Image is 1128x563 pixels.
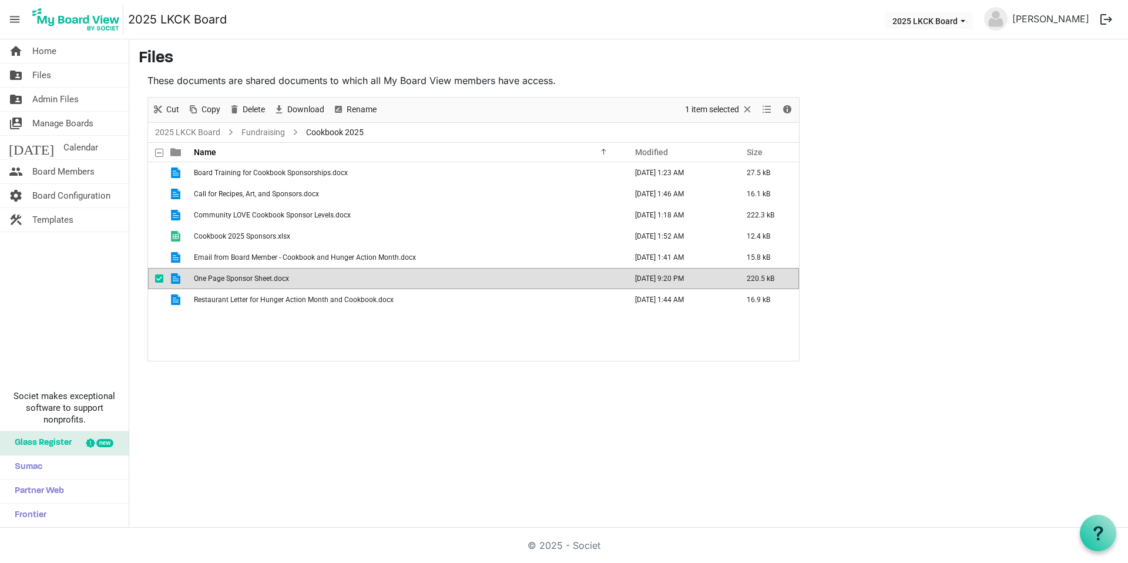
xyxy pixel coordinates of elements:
[885,12,973,29] button: 2025 LKCK Board dropdownbutton
[747,148,763,157] span: Size
[148,98,183,122] div: Cut
[1094,7,1119,32] button: logout
[148,205,163,226] td: checkbox
[150,102,182,117] button: Cut
[623,226,734,247] td: September 09, 2025 1:52 AM column header Modified
[623,268,734,289] td: September 16, 2025 9:20 PM column header Modified
[163,162,190,183] td: is template cell column header type
[32,112,93,135] span: Manage Boards
[29,5,123,34] img: My Board View Logo
[777,98,797,122] div: Details
[623,162,734,183] td: September 09, 2025 1:23 AM column header Modified
[331,102,379,117] button: Rename
[147,73,800,88] p: These documents are shared documents to which all My Board View members have access.
[190,268,623,289] td: One Page Sponsor Sheet.docx is template cell column header Name
[734,247,799,268] td: 15.8 kB is template cell column header Size
[194,296,394,304] span: Restaurant Letter for Hunger Action Month and Cookbook.docx
[271,102,327,117] button: Download
[163,226,190,247] td: is template cell column header type
[9,63,23,87] span: folder_shared
[9,160,23,183] span: people
[241,102,266,117] span: Delete
[760,102,774,117] button: View dropdownbutton
[194,232,290,240] span: Cookbook 2025 Sponsors.xlsx
[5,390,123,425] span: Societ makes exceptional software to support nonprofits.
[286,102,325,117] span: Download
[734,226,799,247] td: 12.4 kB is template cell column header Size
[239,125,287,140] a: Fundraising
[227,102,267,117] button: Delete
[186,102,223,117] button: Copy
[528,539,600,551] a: © 2025 - Societ
[194,169,348,177] span: Board Training for Cookbook Sponsorships.docx
[32,184,110,207] span: Board Configuration
[681,98,757,122] div: Clear selection
[984,7,1008,31] img: no-profile-picture.svg
[148,183,163,205] td: checkbox
[148,289,163,310] td: checkbox
[194,274,289,283] span: One Page Sponsor Sheet.docx
[635,148,668,157] span: Modified
[623,289,734,310] td: September 09, 2025 1:44 AM column header Modified
[684,102,740,117] span: 1 item selected
[9,504,46,527] span: Frontier
[200,102,221,117] span: Copy
[9,88,23,111] span: folder_shared
[190,162,623,183] td: Board Training for Cookbook Sponsorships.docx is template cell column header Name
[4,8,26,31] span: menu
[163,183,190,205] td: is template cell column header type
[269,98,328,122] div: Download
[1008,7,1094,31] a: [PERSON_NAME]
[153,125,223,140] a: 2025 LKCK Board
[734,268,799,289] td: 220.5 kB is template cell column header Size
[9,431,72,455] span: Glass Register
[190,205,623,226] td: Community LOVE Cookbook Sponsor Levels.docx is template cell column header Name
[734,205,799,226] td: 222.3 kB is template cell column header Size
[163,247,190,268] td: is template cell column header type
[623,247,734,268] td: September 09, 2025 1:41 AM column header Modified
[9,455,42,479] span: Sumac
[328,98,381,122] div: Rename
[165,102,180,117] span: Cut
[224,98,269,122] div: Delete
[623,205,734,226] td: September 09, 2025 1:18 AM column header Modified
[32,208,73,232] span: Templates
[194,211,351,219] span: Community LOVE Cookbook Sponsor Levels.docx
[163,268,190,289] td: is template cell column header type
[9,136,54,159] span: [DATE]
[780,102,795,117] button: Details
[63,136,98,159] span: Calendar
[194,253,416,262] span: Email from Board Member - Cookbook and Hunger Action Month.docx
[128,8,227,31] a: 2025 LKCK Board
[96,439,113,447] div: new
[734,183,799,205] td: 16.1 kB is template cell column header Size
[623,183,734,205] td: September 09, 2025 1:46 AM column header Modified
[148,226,163,247] td: checkbox
[683,102,756,117] button: Selection
[29,5,128,34] a: My Board View Logo
[190,247,623,268] td: Email from Board Member - Cookbook and Hunger Action Month.docx is template cell column header Name
[148,247,163,268] td: checkbox
[32,39,56,63] span: Home
[190,289,623,310] td: Restaurant Letter for Hunger Action Month and Cookbook.docx is template cell column header Name
[345,102,378,117] span: Rename
[9,208,23,232] span: construction
[9,480,64,503] span: Partner Web
[194,190,319,198] span: Call for Recipes, Art, and Sponsors.docx
[148,268,163,289] td: checkbox
[194,148,216,157] span: Name
[183,98,224,122] div: Copy
[139,49,1119,69] h3: Files
[9,39,23,63] span: home
[9,112,23,135] span: switch_account
[32,160,95,183] span: Board Members
[163,205,190,226] td: is template cell column header type
[190,183,623,205] td: Call for Recipes, Art, and Sponsors.docx is template cell column header Name
[32,63,51,87] span: Files
[9,184,23,207] span: settings
[734,289,799,310] td: 16.9 kB is template cell column header Size
[734,162,799,183] td: 27.5 kB is template cell column header Size
[148,162,163,183] td: checkbox
[163,289,190,310] td: is template cell column header type
[190,226,623,247] td: Cookbook 2025 Sponsors.xlsx is template cell column header Name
